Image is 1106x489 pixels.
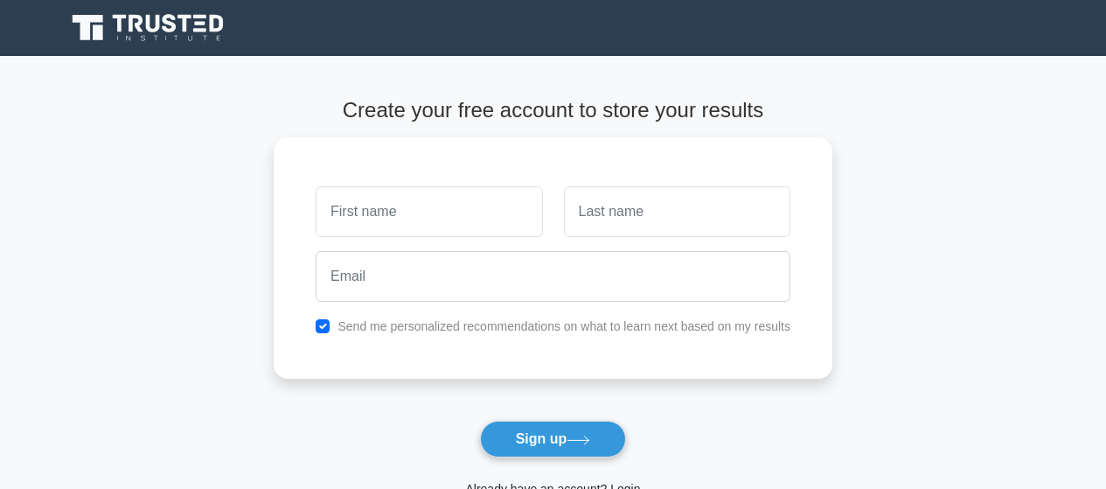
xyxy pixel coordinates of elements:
[274,98,832,123] h4: Create your free account to store your results
[316,186,542,237] input: First name
[337,319,790,333] label: Send me personalized recommendations on what to learn next based on my results
[480,421,627,458] button: Sign up
[316,251,790,302] input: Email
[564,186,790,237] input: Last name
